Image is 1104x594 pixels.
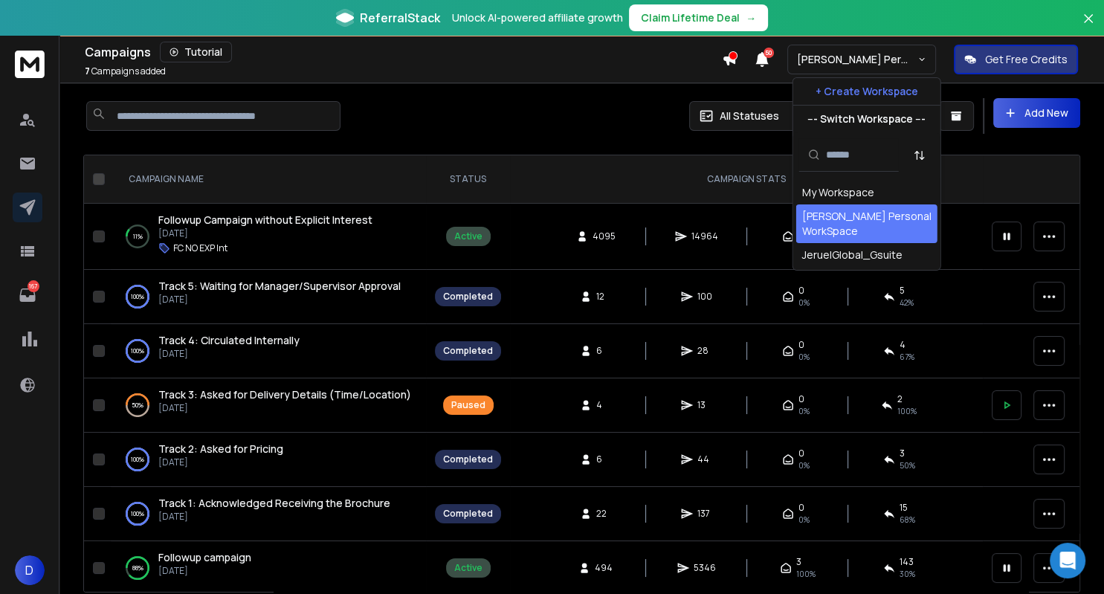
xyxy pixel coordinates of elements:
td: 100%Track 1: Acknowledged Receiving the Brochure[DATE] [111,487,426,541]
div: Campaigns [85,42,722,62]
button: Get Free Credits [954,45,1078,74]
span: 0% [798,405,810,417]
span: 50 [764,48,774,58]
span: 3 [900,448,905,459]
span: Followup Campaign without Explicit Interest [158,213,372,227]
p: --- Switch Workspace --- [807,112,926,126]
p: [DATE] [158,511,390,523]
span: 143 [900,556,914,568]
p: All Statuses [720,109,779,123]
div: Completed [443,291,493,303]
span: 4 [900,339,906,351]
span: 44 [697,453,712,465]
p: 88 % [132,561,143,575]
a: Track 2: Asked for Pricing [158,442,283,456]
button: Sort by Sort A-Z [905,141,934,170]
span: 6 [596,345,611,357]
div: Paused [451,399,485,411]
button: Tutorial [160,42,232,62]
td: 100%Track 4: Circulated Internally[DATE] [111,324,426,378]
span: 3 [796,556,801,568]
span: 42 % [900,297,914,309]
span: → [746,10,756,25]
p: [DATE] [158,294,401,306]
span: 0 [798,502,804,514]
p: [DATE] [158,565,251,577]
span: 15 [900,502,908,514]
p: FC NO EXP Int [173,242,227,254]
a: Track 5: Waiting for Manager/Supervisor Approval [158,279,401,294]
span: 494 [595,562,613,574]
button: D [15,555,45,585]
th: CAMPAIGN STATS [510,155,983,204]
td: 100%Track 5: Waiting for Manager/Supervisor Approval[DATE] [111,270,426,324]
p: Unlock AI-powered affiliate growth [452,10,623,25]
div: JeruelGlobal_Gsuite [802,248,903,262]
span: 22 [596,508,611,520]
div: My Workspace [802,185,874,200]
p: 50 % [132,398,143,413]
span: 6 [596,453,611,465]
span: 0 [798,393,804,405]
a: Followup Campaign without Explicit Interest [158,213,372,227]
p: Campaigns added [85,65,166,77]
td: 50%Track 3: Asked for Delivery Details (Time/Location)[DATE] [111,378,426,433]
span: 13 [697,399,712,411]
span: 30 % [900,568,915,580]
div: Active [454,562,482,574]
span: 0 [798,285,804,297]
p: 167 [28,280,39,292]
a: Track 4: Circulated Internally [158,333,300,348]
span: Track 5: Waiting for Manager/Supervisor Approval [158,279,401,293]
span: 0 [798,339,804,351]
p: [DATE] [158,456,283,468]
span: Track 4: Circulated Internally [158,333,300,347]
span: 0% [798,297,810,309]
span: 0% [798,459,810,471]
p: 100 % [131,289,144,304]
span: 0% [798,514,810,526]
td: 11%Followup Campaign without Explicit Interest[DATE]FC NO EXP Int [111,204,426,270]
p: [DATE] [158,348,300,360]
div: Open Intercom Messenger [1050,543,1085,578]
span: 50 % [900,459,915,471]
p: + Create Workspace [816,84,918,99]
span: Followup campaign [158,550,251,564]
button: + Create Workspace [793,78,940,105]
span: 5346 [694,562,716,574]
p: [PERSON_NAME] Personal WorkSpace [797,52,917,67]
span: 100 % [796,568,816,580]
p: Get Free Credits [985,52,1068,67]
span: 12 [596,291,611,303]
button: Add New [993,98,1080,128]
span: 68 % [900,514,915,526]
span: 0 [798,448,804,459]
th: CAMPAIGN NAME [111,155,426,204]
button: Claim Lifetime Deal→ [629,4,768,31]
span: Track 1: Acknowledged Receiving the Brochure [158,496,390,510]
span: 100 [697,291,712,303]
a: Track 3: Asked for Delivery Details (Time/Location) [158,387,411,402]
span: 14964 [691,230,718,242]
button: Close banner [1079,9,1098,45]
div: [PERSON_NAME] Personal WorkSpace [802,209,932,239]
span: 4095 [593,230,616,242]
td: 100%Track 2: Asked for Pricing[DATE] [111,433,426,487]
a: Track 1: Acknowledged Receiving the Brochure [158,496,390,511]
a: Followup campaign [158,550,251,565]
p: 11 % [133,229,143,244]
span: 5 [900,285,905,297]
span: 2 [897,393,903,405]
p: [DATE] [158,402,411,414]
div: Completed [443,453,493,465]
a: 167 [13,280,42,310]
span: 100 % [897,405,917,417]
span: ReferralStack [360,9,440,27]
p: [DATE] [158,227,372,239]
th: STATUS [426,155,510,204]
span: Track 2: Asked for Pricing [158,442,283,456]
div: Completed [443,345,493,357]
